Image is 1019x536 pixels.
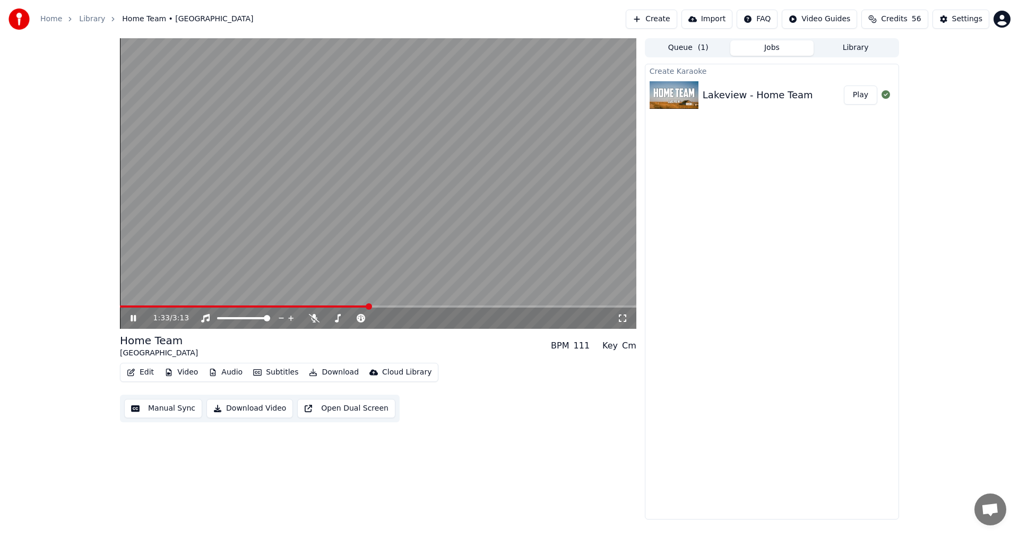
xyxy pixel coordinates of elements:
[153,313,179,324] div: /
[153,313,170,324] span: 1:33
[881,14,907,24] span: Credits
[912,14,921,24] span: 56
[952,14,982,24] div: Settings
[574,339,590,352] div: 111
[249,365,303,380] button: Subtitles
[40,14,62,24] a: Home
[551,339,569,352] div: BPM
[204,365,247,380] button: Audio
[8,8,30,30] img: youka
[122,14,253,24] span: Home Team • [GEOGRAPHIC_DATA]
[172,313,189,324] span: 3:13
[698,42,709,53] span: ( 1 )
[297,399,395,418] button: Open Dual Screen
[160,365,202,380] button: Video
[646,40,730,56] button: Queue
[844,86,877,105] button: Play
[703,88,813,103] div: Lakeview - Home Team
[40,14,253,24] nav: breadcrumb
[681,10,732,29] button: Import
[932,10,989,29] button: Settings
[382,367,431,378] div: Cloud Library
[730,40,814,56] button: Jobs
[124,399,202,418] button: Manual Sync
[120,333,198,348] div: Home Team
[305,365,363,380] button: Download
[861,10,928,29] button: Credits56
[602,339,618,352] div: Key
[626,10,677,29] button: Create
[120,348,198,359] div: [GEOGRAPHIC_DATA]
[622,339,636,352] div: Cm
[737,10,778,29] button: FAQ
[79,14,105,24] a: Library
[782,10,857,29] button: Video Guides
[206,399,293,418] button: Download Video
[645,64,899,77] div: Create Karaoke
[814,40,897,56] button: Library
[974,494,1006,525] div: Open chat
[123,365,158,380] button: Edit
